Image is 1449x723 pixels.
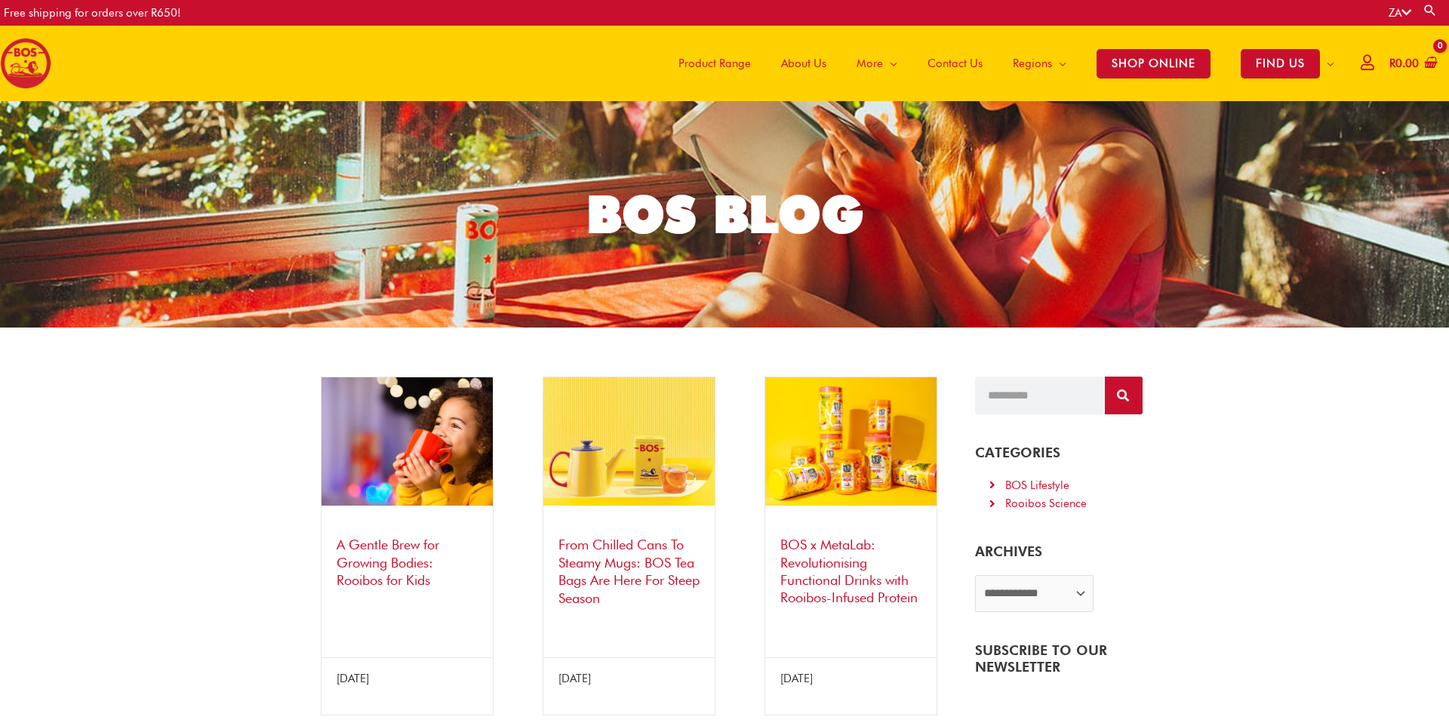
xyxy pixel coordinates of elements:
a: SHOP ONLINE [1081,26,1226,101]
a: BOS Lifestyle [986,476,1131,495]
span: R [1389,57,1395,70]
div: BOS Lifestyle [1005,476,1069,495]
img: cute little girl with cup of rooibos [321,377,493,506]
button: Search [1105,377,1143,414]
a: Regions [998,26,1081,101]
span: About Us [781,41,826,86]
a: BOS x MetaLab: Revolutionising Functional Drinks with Rooibos-Infused Protein [780,537,918,605]
span: More [857,41,883,86]
a: Search button [1423,3,1438,17]
a: Rooibos Science [986,494,1131,513]
h4: CATEGORIES [975,445,1142,461]
span: [DATE] [558,672,591,685]
span: Contact Us [928,41,983,86]
nav: Site Navigation [652,26,1349,101]
h5: ARCHIVES [975,543,1142,560]
h1: BOS BLOG [311,179,1139,250]
img: metalabxbos 250 [765,377,937,506]
span: FIND US [1241,49,1320,78]
span: [DATE] [337,672,369,685]
a: ZA [1389,6,1411,20]
a: View Shopping Cart, empty [1386,47,1438,81]
a: From Chilled Cans To Steamy Mugs: BOS Tea Bags Are Here For Steep Season [558,537,700,605]
h4: SUBSCRIBE TO OUR NEWSLETTER [975,642,1142,675]
a: About Us [766,26,841,101]
a: A Gentle Brew for Growing Bodies: Rooibos for Kids [337,537,439,588]
div: Rooibos Science [1005,494,1087,513]
img: bos tea variety pack – the perfect rooibos gift [543,377,715,506]
bdi: 0.00 [1389,57,1419,70]
span: Product Range [678,41,751,86]
span: Regions [1013,41,1052,86]
span: SHOP ONLINE [1097,49,1211,78]
a: More [841,26,912,101]
a: Product Range [663,26,766,101]
a: Contact Us [912,26,998,101]
span: [DATE] [780,672,813,685]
